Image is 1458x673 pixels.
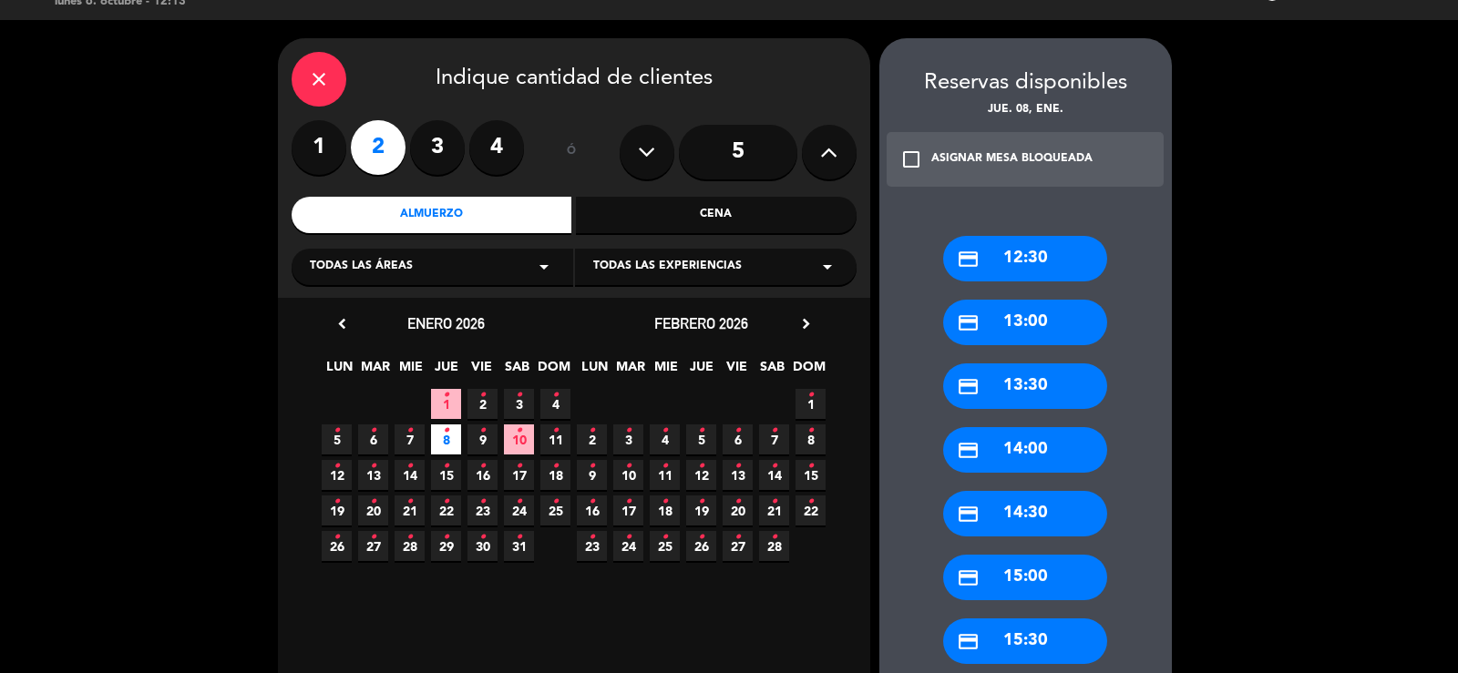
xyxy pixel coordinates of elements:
[943,300,1107,345] div: 13:00
[593,258,742,276] span: Todas las experiencias
[577,460,607,490] span: 9
[577,531,607,561] span: 23
[625,452,631,481] i: •
[516,381,522,410] i: •
[358,424,388,454] span: 6
[479,452,486,481] i: •
[479,416,486,445] i: •
[358,495,388,525] span: 20
[734,487,741,516] i: •
[625,416,631,445] i: •
[654,314,748,332] span: febrero 2026
[479,487,486,516] i: •
[407,314,485,332] span: enero 2026
[533,256,555,278] i: arrow_drop_down
[370,452,376,481] i: •
[467,424,498,454] span: 9
[943,618,1107,664] div: 15:30
[502,356,532,386] span: SAB
[650,495,680,525] span: 18
[589,487,595,516] i: •
[759,495,789,525] span: 21
[395,424,425,454] span: 7
[651,356,681,386] span: MIE
[807,381,814,410] i: •
[431,389,461,419] span: 1
[540,389,570,419] span: 4
[292,52,857,107] div: Indique cantidad de clientes
[577,424,607,454] span: 2
[431,495,461,525] span: 22
[333,314,352,333] i: chevron_left
[410,120,465,175] label: 3
[957,375,980,398] i: credit_card
[358,531,388,561] span: 27
[516,452,522,481] i: •
[957,630,980,653] i: credit_card
[552,452,559,481] i: •
[552,487,559,516] i: •
[734,416,741,445] i: •
[625,487,631,516] i: •
[358,460,388,490] span: 13
[395,460,425,490] span: 14
[943,491,1107,536] div: 14:30
[723,531,753,561] span: 27
[351,120,406,175] label: 2
[469,120,524,175] label: 4
[796,314,816,333] i: chevron_right
[540,460,570,490] span: 18
[540,424,570,454] span: 11
[540,495,570,525] span: 25
[662,487,668,516] i: •
[552,381,559,410] i: •
[516,487,522,516] i: •
[292,120,346,175] label: 1
[467,356,497,386] span: VIE
[467,389,498,419] span: 2
[542,120,601,184] div: ó
[310,258,413,276] span: Todas las áreas
[734,452,741,481] i: •
[504,389,534,419] span: 3
[334,452,340,481] i: •
[467,460,498,490] span: 16
[308,68,330,90] i: close
[686,460,716,490] span: 12
[957,311,980,334] i: credit_card
[395,495,425,525] span: 21
[686,424,716,454] span: 5
[324,356,354,386] span: LUN
[504,495,534,525] span: 24
[516,523,522,552] i: •
[723,460,753,490] span: 13
[406,523,413,552] i: •
[504,531,534,561] span: 31
[650,531,680,561] span: 25
[625,523,631,552] i: •
[322,531,352,561] span: 26
[686,531,716,561] span: 26
[431,531,461,561] span: 29
[879,101,1172,119] div: jue. 08, ene.
[931,150,1093,168] div: ASIGNAR MESA BLOQUEADA
[577,495,607,525] span: 16
[796,389,826,419] span: 1
[334,487,340,516] i: •
[615,356,645,386] span: MAR
[479,381,486,410] i: •
[650,460,680,490] span: 11
[443,487,449,516] i: •
[943,555,1107,600] div: 15:00
[613,495,643,525] span: 17
[943,236,1107,281] div: 12:30
[292,197,572,233] div: Almuerzo
[793,356,823,386] span: DOM
[957,439,980,462] i: credit_card
[589,452,595,481] i: •
[734,523,741,552] i: •
[771,523,777,552] i: •
[943,427,1107,473] div: 14:00
[538,356,568,386] span: DOM
[467,495,498,525] span: 23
